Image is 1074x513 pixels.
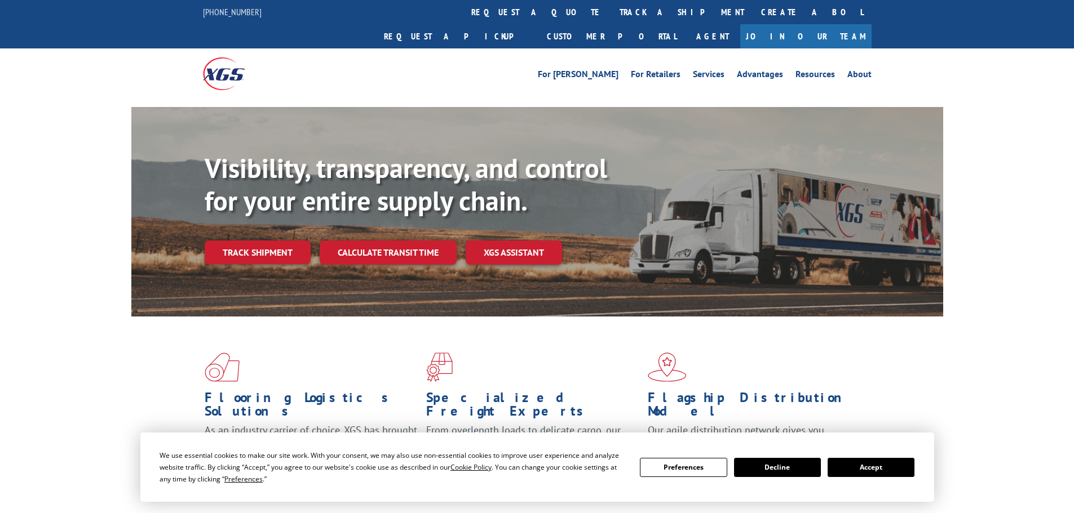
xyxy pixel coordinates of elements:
[205,353,240,382] img: xgs-icon-total-supply-chain-intelligence-red
[631,70,680,82] a: For Retailers
[426,353,453,382] img: xgs-icon-focused-on-flooring-red
[734,458,821,477] button: Decline
[466,240,562,265] a: XGS ASSISTANT
[450,462,492,472] span: Cookie Policy
[140,432,934,502] div: Cookie Consent Prompt
[538,24,685,48] a: Customer Portal
[737,70,783,82] a: Advantages
[224,474,263,484] span: Preferences
[375,24,538,48] a: Request a pickup
[648,353,687,382] img: xgs-icon-flagship-distribution-model-red
[205,391,418,423] h1: Flooring Logistics Solutions
[203,6,262,17] a: [PHONE_NUMBER]
[847,70,872,82] a: About
[828,458,914,477] button: Accept
[795,70,835,82] a: Resources
[205,150,607,218] b: Visibility, transparency, and control for your entire supply chain.
[205,423,417,463] span: As an industry carrier of choice, XGS has brought innovation and dedication to flooring logistics...
[648,423,855,450] span: Our agile distribution network gives you nationwide inventory management on demand.
[685,24,740,48] a: Agent
[320,240,457,265] a: Calculate transit time
[693,70,724,82] a: Services
[740,24,872,48] a: Join Our Team
[648,391,861,423] h1: Flagship Distribution Model
[538,70,618,82] a: For [PERSON_NAME]
[640,458,727,477] button: Preferences
[205,240,311,264] a: Track shipment
[160,449,626,485] div: We use essential cookies to make our site work. With your consent, we may also use non-essential ...
[426,423,639,474] p: From overlength loads to delicate cargo, our experienced staff knows the best way to move your fr...
[426,391,639,423] h1: Specialized Freight Experts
